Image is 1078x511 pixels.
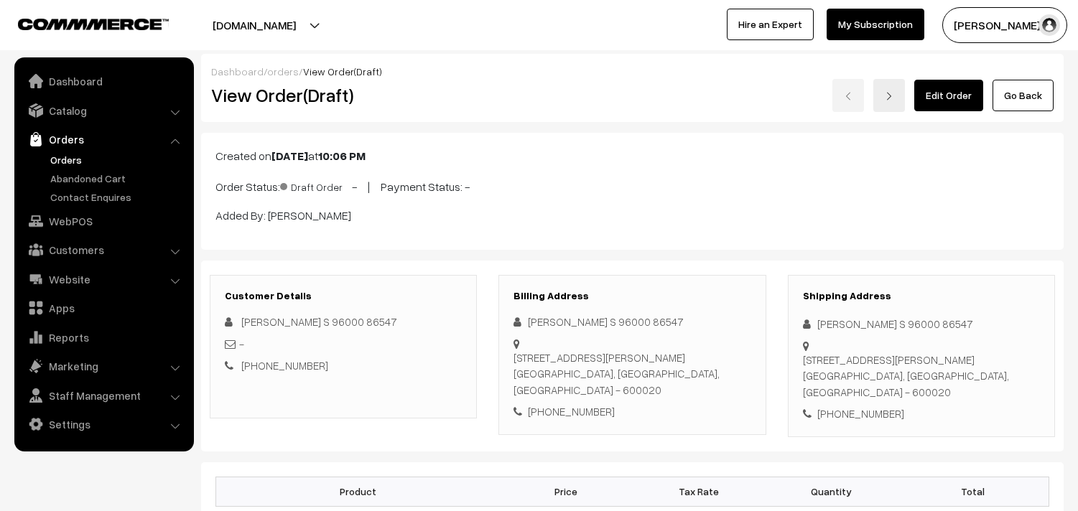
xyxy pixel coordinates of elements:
a: Dashboard [18,68,189,94]
h3: Billing Address [514,290,751,302]
b: [DATE] [271,149,308,163]
div: [STREET_ADDRESS][PERSON_NAME] [GEOGRAPHIC_DATA], [GEOGRAPHIC_DATA], [GEOGRAPHIC_DATA] - 600020 [803,352,1040,400]
button: [DOMAIN_NAME] [162,7,346,43]
p: Created on at [215,147,1049,164]
a: Contact Enquires [47,189,189,205]
a: Settings [18,411,189,437]
a: Staff Management [18,383,189,408]
a: Orders [47,152,189,167]
div: [PERSON_NAME] S 96000 86547 [514,314,751,330]
th: Total [898,477,1049,506]
div: / / [211,64,1054,79]
a: WebPOS [18,208,189,234]
h2: View Order(Draft) [211,84,478,106]
img: right-arrow.png [885,92,893,100]
p: Added By: [PERSON_NAME] [215,207,1049,224]
th: Product [216,477,500,506]
h3: Customer Details [225,290,462,302]
button: [PERSON_NAME] s… [942,7,1067,43]
a: Go Back [993,80,1054,111]
span: [PERSON_NAME] S 96000 86547 [241,315,397,328]
a: Reports [18,324,189,350]
div: [PHONE_NUMBER] [514,403,751,420]
img: COMMMERCE [18,19,169,29]
h3: Shipping Address [803,290,1040,302]
a: Dashboard [211,65,264,78]
div: [STREET_ADDRESS][PERSON_NAME] [GEOGRAPHIC_DATA], [GEOGRAPHIC_DATA], [GEOGRAPHIC_DATA] - 600020 [514,350,751,398]
a: orders [267,65,299,78]
span: View Order(Draft) [303,65,382,78]
th: Price [500,477,633,506]
b: 10:06 PM [318,149,366,163]
th: Quantity [765,477,898,506]
a: [PHONE_NUMBER] [241,359,328,372]
a: Edit Order [914,80,983,111]
a: Abandoned Cart [47,171,189,186]
a: Catalog [18,98,189,123]
a: Website [18,266,189,292]
a: Hire an Expert [727,9,814,40]
span: Draft Order [280,176,352,194]
img: user [1038,14,1060,36]
div: [PHONE_NUMBER] [803,405,1040,422]
p: Order Status: - | Payment Status: - [215,176,1049,195]
a: Orders [18,126,189,152]
a: Marketing [18,353,189,379]
a: Apps [18,295,189,321]
th: Tax Rate [632,477,765,506]
div: - [225,336,462,352]
div: [PERSON_NAME] S 96000 86547 [803,316,1040,332]
a: Customers [18,237,189,263]
a: My Subscription [827,9,924,40]
a: COMMMERCE [18,14,144,32]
